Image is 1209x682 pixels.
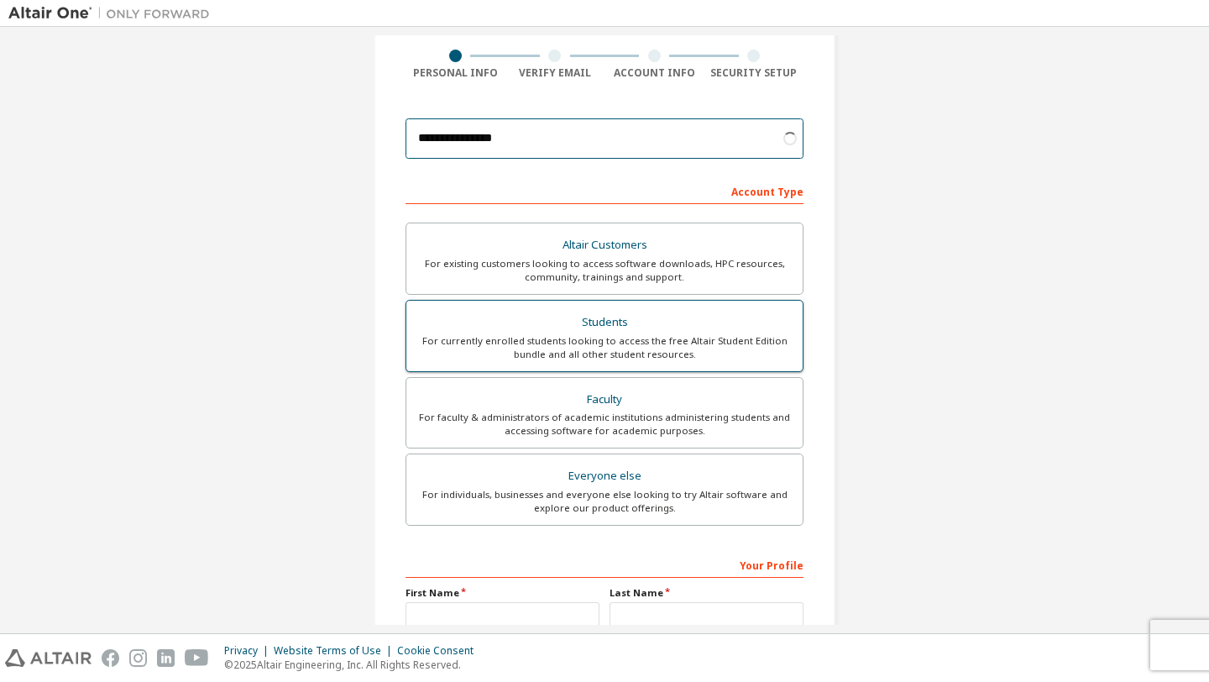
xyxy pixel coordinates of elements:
div: v 4.0.25 [47,27,82,40]
div: Website Terms of Use [274,644,397,658]
div: Faculty [416,388,793,412]
div: Students [416,311,793,334]
label: Last Name [610,586,803,600]
div: For individuals, businesses and everyone else looking to try Altair software and explore our prod... [416,488,793,515]
div: Your Profile [406,551,803,578]
div: For faculty & administrators of academic institutions administering students and accessing softwa... [416,411,793,438]
div: Altair Customers [416,233,793,257]
img: linkedin.svg [157,649,175,667]
div: Cookie Consent [397,644,484,658]
label: First Name [406,586,599,600]
div: For existing customers looking to access software downloads, HPC resources, community, trainings ... [416,257,793,284]
div: Account Info [604,66,704,80]
img: altair_logo.svg [5,649,92,667]
img: website_grey.svg [27,44,40,57]
img: instagram.svg [129,649,147,667]
div: Personal Info [406,66,505,80]
div: For currently enrolled students looking to access the free Altair Student Edition bundle and all ... [416,334,793,361]
img: tab_domain_overview_orange.svg [45,97,59,111]
img: youtube.svg [185,649,209,667]
div: Security Setup [704,66,804,80]
div: Privacy [224,644,274,658]
img: Altair One [8,5,218,22]
img: logo_orange.svg [27,27,40,40]
div: Everyone else [416,464,793,488]
div: Verify Email [505,66,605,80]
img: facebook.svg [102,649,119,667]
div: Domain Overview [64,99,150,110]
img: tab_keywords_by_traffic_grey.svg [167,97,181,111]
div: Domain: [DOMAIN_NAME] [44,44,185,57]
div: Account Type [406,177,803,204]
div: Keywords by Traffic [186,99,283,110]
p: © 2025 Altair Engineering, Inc. All Rights Reserved. [224,658,484,672]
